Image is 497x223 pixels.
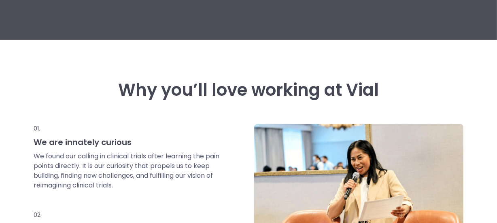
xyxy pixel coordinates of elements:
[34,210,221,219] p: 02.
[34,151,221,190] p: We found our calling in clinical trials after learning the pain points directly. It is our curios...
[34,80,463,100] h3: Why you’ll love working at Vial
[34,124,221,133] p: 01.
[34,137,221,147] h3: We are innately curious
